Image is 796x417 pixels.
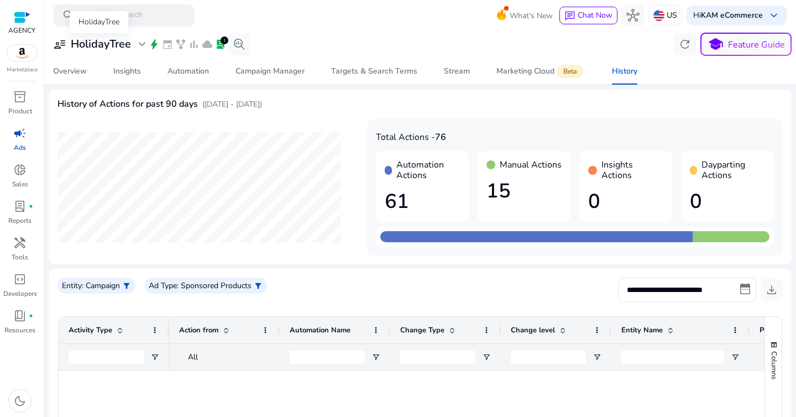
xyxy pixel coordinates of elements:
[13,90,27,103] span: inventory_2
[13,273,27,286] span: code_blocks
[667,6,677,25] p: US
[7,66,38,74] p: Marketplace
[202,39,213,50] span: cloud
[626,9,640,22] span: hub
[622,4,644,27] button: hub
[400,325,444,335] span: Change Type
[62,9,75,22] span: search
[4,325,35,335] p: Resources
[228,33,250,55] button: search_insights
[8,25,35,35] p: AGENCY
[510,6,553,25] span: What's New
[215,39,226,50] span: lab_profile
[511,351,586,364] input: Change level Filter Input
[674,33,696,55] button: refresh
[769,351,779,379] span: Columns
[12,179,28,189] p: Sales
[135,38,149,51] span: expand_more
[233,38,246,51] span: search_insights
[728,38,785,51] p: Feature Guide
[761,279,783,301] button: download
[8,106,32,116] p: Product
[175,39,186,50] span: family_history
[612,67,637,75] div: History
[511,325,555,335] span: Change level
[444,67,470,75] div: Stream
[99,9,109,22] span: /
[496,67,585,76] div: Marketing Cloud
[150,353,159,362] button: Open Filter Menu
[290,351,365,364] input: Automation Name Filter Input
[653,10,664,21] img: us.svg
[760,325,788,335] span: Previous
[177,280,252,291] p: : Sponsored Products
[167,67,209,75] div: Automation
[235,67,305,75] div: Campaign Manager
[8,216,32,226] p: Reports
[621,351,724,364] input: Entity Name Filter Input
[621,325,663,335] span: Entity Name
[700,33,792,56] button: schoolFeature Guide
[693,12,763,19] p: Hi
[371,353,380,362] button: Open Filter Menu
[593,353,601,362] button: Open Filter Menu
[678,38,692,51] span: refresh
[708,37,724,53] span: school
[62,280,82,291] p: Entity
[578,10,612,20] span: Chat Now
[13,309,27,322] span: book_4
[564,11,575,22] span: chat
[149,280,177,291] p: Ad Type
[588,190,663,213] h1: 0
[7,45,37,61] img: amazon.svg
[701,10,763,20] b: KAM eCommerce
[601,160,663,181] h4: Insights Actions
[69,325,112,335] span: Activity Type
[500,160,562,170] h4: Manual Actions
[557,65,583,78] span: Beta
[188,352,198,362] span: All
[82,280,120,291] p: : Campaign
[14,143,26,153] p: Ads
[162,39,173,50] span: event
[13,394,27,408] span: dark_mode
[77,9,143,22] p: Press to search
[376,132,774,143] h4: Total Actions -
[396,160,460,181] h4: Automation Actions
[435,131,446,143] b: 76
[331,67,417,75] div: Targets & Search Terms
[202,98,262,110] p: ([DATE] - [DATE])
[13,236,27,249] span: handyman
[13,127,27,140] span: campaign
[29,204,33,208] span: fiber_manual_record
[13,200,27,213] span: lab_profile
[70,11,128,33] div: HolidayTree
[385,190,460,213] h1: 61
[690,190,765,213] h1: 0
[701,160,765,181] h4: Dayparting Actions
[400,351,475,364] input: Change Type Filter Input
[188,39,200,50] span: bar_chart
[53,38,66,51] span: user_attributes
[731,353,740,362] button: Open Filter Menu
[290,325,350,335] span: Automation Name
[57,99,198,110] h4: History of Actions for past 90 days
[179,325,218,335] span: Action from
[482,353,491,362] button: Open Filter Menu
[12,252,28,262] p: Tools
[113,67,141,75] div: Insights
[29,314,33,318] span: fiber_manual_record
[765,283,778,296] span: download
[122,282,131,290] span: filter_alt
[149,39,160,50] span: bolt
[254,282,263,290] span: filter_alt
[71,38,131,51] h3: HolidayTree
[13,163,27,176] span: donut_small
[486,179,562,203] h1: 15
[3,289,37,299] p: Developers
[53,67,87,75] div: Overview
[559,7,617,24] button: chatChat Now
[69,351,144,364] input: Activity Type Filter Input
[767,9,781,22] span: keyboard_arrow_down
[221,37,228,44] div: 1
